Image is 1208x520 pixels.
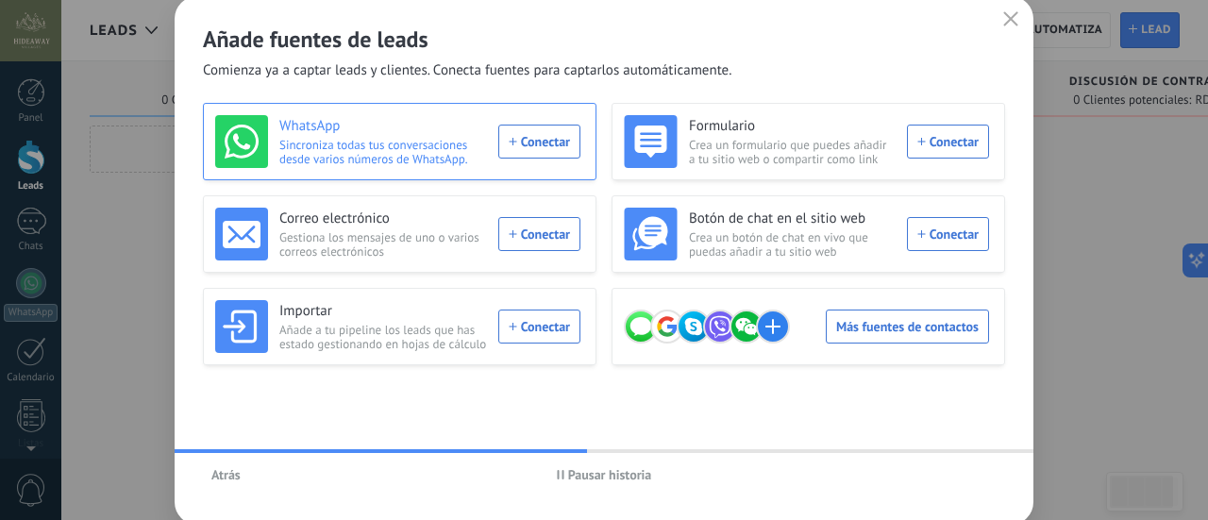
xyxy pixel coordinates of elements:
[568,468,652,481] span: Pausar historia
[689,230,896,259] span: Crea un botón de chat en vivo que puedas añadir a tu sitio web
[548,461,661,489] button: Pausar historia
[279,323,487,351] span: Añade a tu pipeline los leads que has estado gestionando en hojas de cálculo
[203,25,1005,54] h2: Añade fuentes de leads
[203,461,249,489] button: Atrás
[689,138,896,166] span: Crea un formulario que puedes añadir a tu sitio web o compartir como link
[689,117,896,136] h3: Formulario
[279,138,487,166] span: Sincroniza todas tus conversaciones desde varios números de WhatsApp.
[279,230,487,259] span: Gestiona los mensajes de uno o varios correos electrónicos
[279,210,487,228] h3: Correo electrónico
[689,210,896,228] h3: Botón de chat en el sitio web
[211,468,241,481] span: Atrás
[279,302,487,321] h3: Importar
[203,61,731,80] span: Comienza ya a captar leads y clientes. Conecta fuentes para captarlos automáticamente.
[279,117,487,136] h3: WhatsApp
